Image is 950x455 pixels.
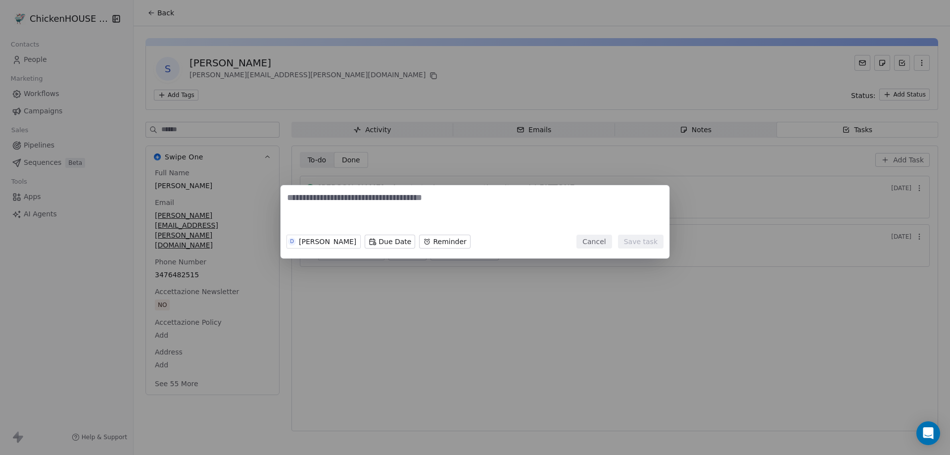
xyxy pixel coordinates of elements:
div: D [290,238,294,246]
span: Reminder [433,237,466,247]
span: Due Date [379,237,411,247]
div: [PERSON_NAME] [299,238,356,245]
button: Due Date [365,235,415,249]
button: Reminder [419,235,470,249]
button: Save task [618,235,664,249]
button: Cancel [576,235,612,249]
